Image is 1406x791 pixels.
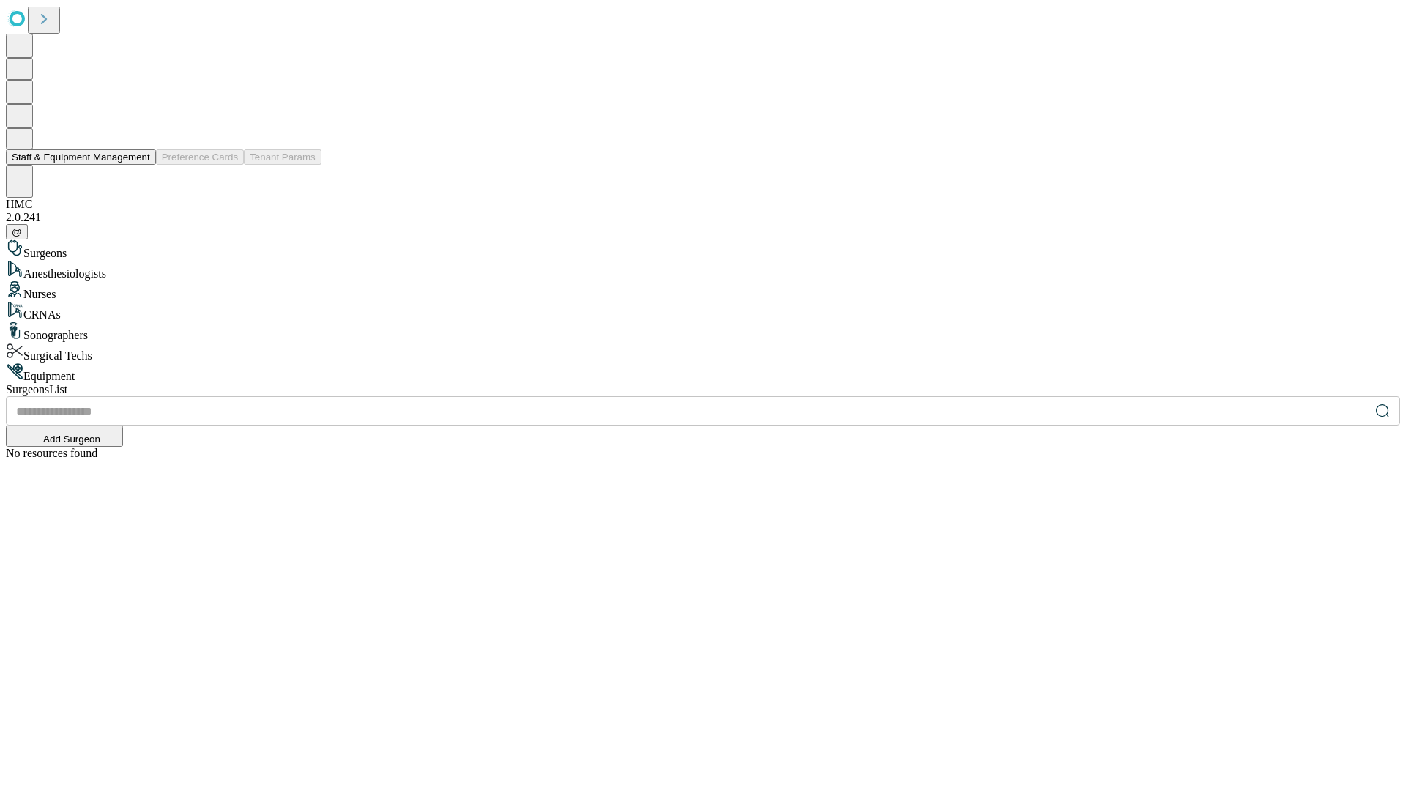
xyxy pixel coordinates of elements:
[244,149,321,165] button: Tenant Params
[6,363,1400,383] div: Equipment
[6,447,1400,460] div: No resources found
[6,211,1400,224] div: 2.0.241
[6,383,1400,396] div: Surgeons List
[6,239,1400,260] div: Surgeons
[12,226,22,237] span: @
[6,198,1400,211] div: HMC
[6,281,1400,301] div: Nurses
[6,301,1400,322] div: CRNAs
[6,342,1400,363] div: Surgical Techs
[6,260,1400,281] div: Anesthesiologists
[6,224,28,239] button: @
[156,149,244,165] button: Preference Cards
[6,426,123,447] button: Add Surgeon
[43,434,100,445] span: Add Surgeon
[6,149,156,165] button: Staff & Equipment Management
[6,322,1400,342] div: Sonographers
